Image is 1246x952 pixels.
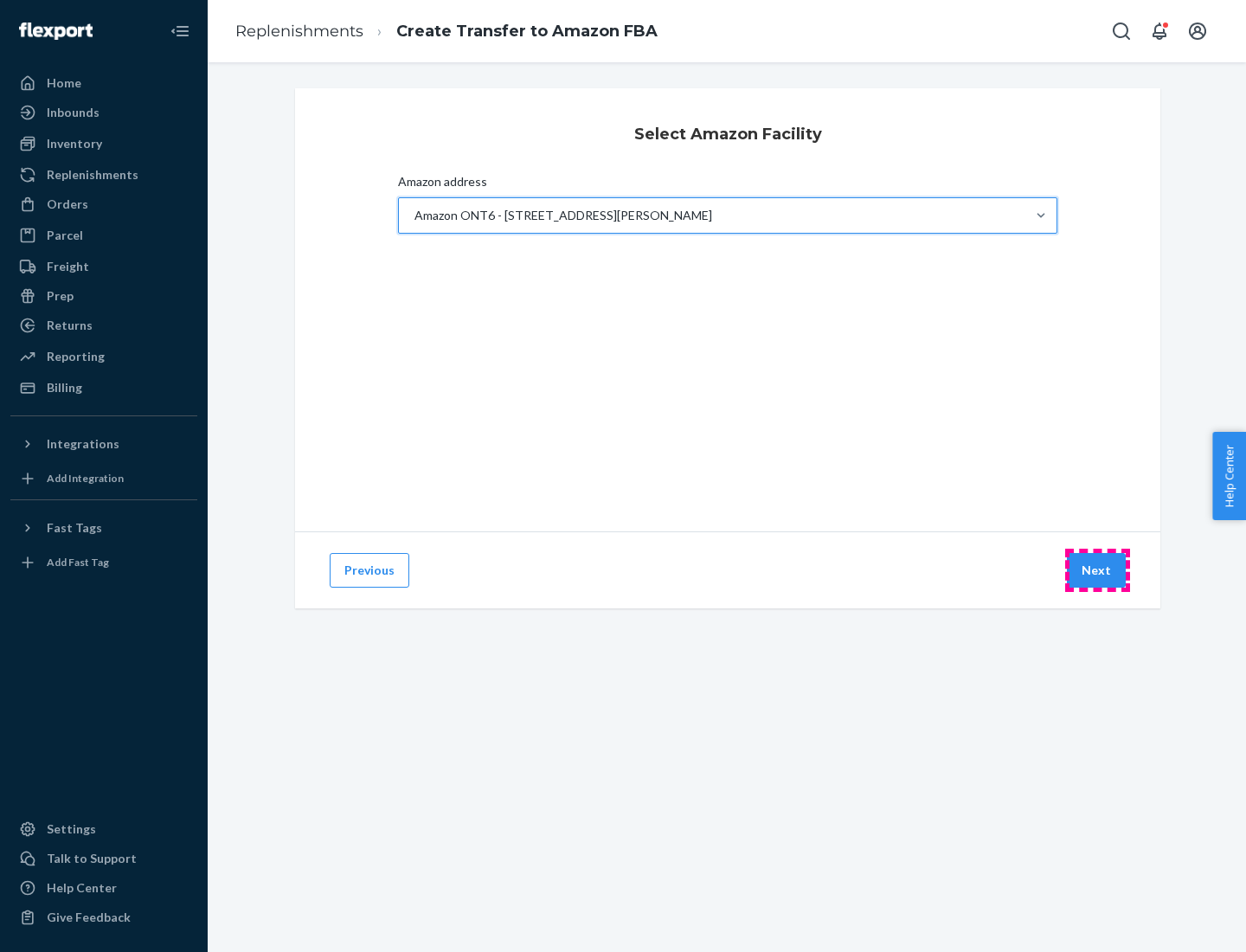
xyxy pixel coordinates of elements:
[10,514,197,542] button: Fast Tags
[47,348,105,365] div: Reporting
[47,227,83,244] div: Parcel
[330,553,409,588] button: Previous
[19,23,93,40] img: Flexport logo
[1067,553,1126,588] button: Next
[10,161,197,189] a: Replenishments
[10,374,197,402] a: Billing
[414,207,712,224] div: Amazon ONT6 - [STREET_ADDRESS][PERSON_NAME]
[396,22,658,41] a: Create Transfer to Amazon FBA
[1212,432,1246,520] button: Help Center
[47,74,81,92] div: Home
[163,14,197,48] button: Close Navigation
[222,6,671,57] ol: breadcrumbs
[47,166,138,183] div: Replenishments
[10,99,197,126] a: Inbounds
[1142,14,1177,48] button: Open notifications
[10,253,197,280] a: Freight
[47,135,102,152] div: Inventory
[10,190,197,218] a: Orders
[10,343,197,370] a: Reporting
[47,555,109,569] div: Add Fast Tag
[10,465,197,492] a: Add Integration
[10,904,197,931] button: Give Feedback
[10,130,197,158] a: Inventory
[1104,14,1139,48] button: Open Search Box
[10,282,197,310] a: Prep
[10,549,197,576] a: Add Fast Tag
[47,258,89,275] div: Freight
[47,104,100,121] div: Inbounds
[47,435,119,453] div: Integrations
[10,312,197,339] a: Returns
[47,287,74,305] div: Prep
[47,820,96,838] div: Settings
[398,173,487,197] span: Amazon address
[10,430,197,458] button: Integrations
[47,379,82,396] div: Billing
[47,317,93,334] div: Returns
[10,815,197,843] a: Settings
[47,879,117,897] div: Help Center
[235,22,363,41] a: Replenishments
[10,845,197,872] a: Talk to Support
[10,69,197,97] a: Home
[10,874,197,902] a: Help Center
[47,471,124,486] div: Add Integration
[10,222,197,249] a: Parcel
[1180,14,1215,48] button: Open account menu
[47,909,131,926] div: Give Feedback
[634,123,822,145] h3: Select Amazon Facility
[47,196,88,213] div: Orders
[47,519,102,537] div: Fast Tags
[47,850,137,867] div: Talk to Support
